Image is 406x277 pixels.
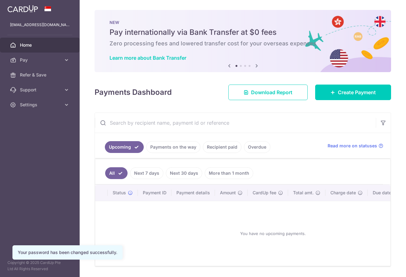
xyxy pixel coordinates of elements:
p: NEW [110,20,376,25]
span: Total amt. [293,190,314,196]
span: CardUp fee [253,190,276,196]
a: Next 7 days [130,167,163,179]
span: Charge date [330,190,356,196]
a: Read more on statuses [328,143,383,149]
span: Due date [373,190,391,196]
a: Payments on the way [146,141,200,153]
span: Download Report [251,89,292,96]
a: Download Report [228,85,308,100]
span: Read more on statuses [328,143,377,149]
img: CardUp [7,5,38,12]
th: Payment details [171,185,215,201]
img: Bank transfer banner [95,10,391,72]
a: Next 30 days [166,167,202,179]
span: Settings [20,102,61,108]
a: Learn more about Bank Transfer [110,55,186,61]
h4: Payments Dashboard [95,87,172,98]
a: All [105,167,128,179]
span: Home [20,42,61,48]
h5: Pay internationally via Bank Transfer at $0 fees [110,27,376,37]
span: Refer & Save [20,72,61,78]
h6: Zero processing fees and lowered transfer cost for your overseas expenses [110,40,376,47]
span: Create Payment [338,89,376,96]
a: Upcoming [105,141,144,153]
p: [EMAIL_ADDRESS][DOMAIN_NAME] [10,22,70,28]
div: Your password has been changed successfully. [18,249,117,256]
input: Search by recipient name, payment id or reference [95,113,376,133]
span: Support [20,87,61,93]
a: Recipient paid [203,141,241,153]
th: Payment ID [138,185,171,201]
span: Status [113,190,126,196]
a: More than 1 month [205,167,253,179]
span: Pay [20,57,61,63]
a: Overdue [244,141,270,153]
a: Create Payment [315,85,391,100]
span: Amount [220,190,236,196]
